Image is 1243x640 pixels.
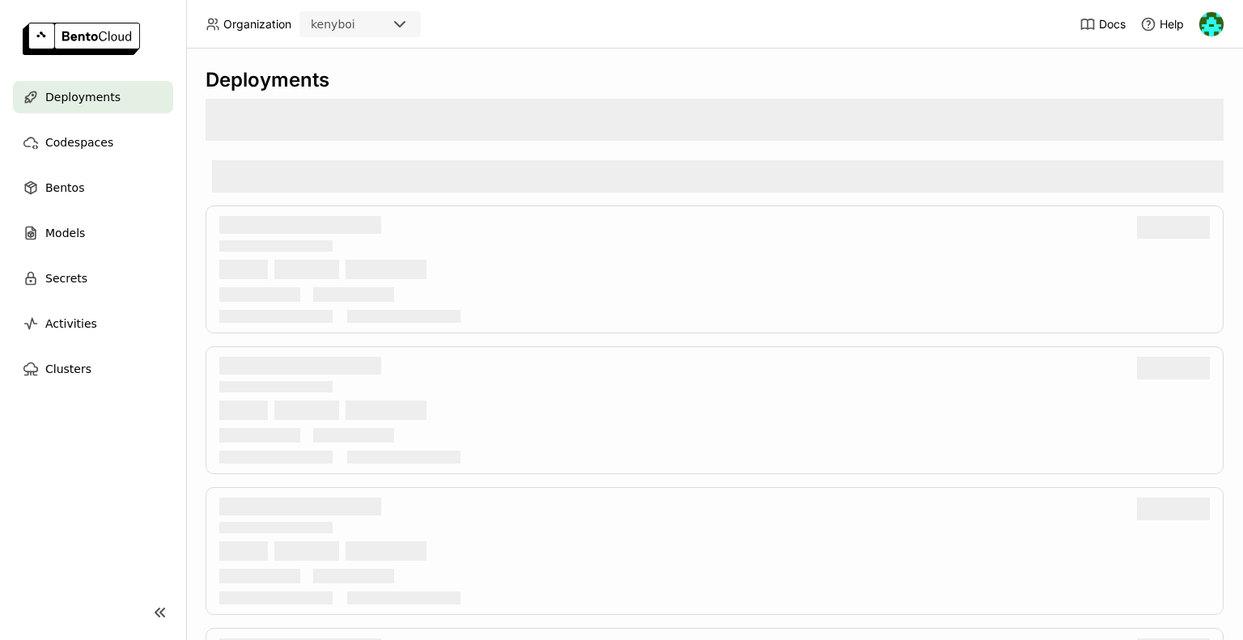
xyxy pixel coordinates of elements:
[1099,17,1126,32] span: Docs
[13,353,173,385] a: Clusters
[13,217,173,249] a: Models
[45,359,91,379] span: Clusters
[13,126,173,159] a: Codespaces
[13,262,173,295] a: Secrets
[13,81,173,113] a: Deployments
[45,223,85,243] span: Models
[45,133,113,152] span: Codespaces
[1140,16,1184,32] div: Help
[1199,12,1224,36] img: Kenneth Armstrong
[1080,16,1126,32] a: Docs
[206,68,1224,92] div: Deployments
[23,23,140,55] img: logo
[13,307,173,340] a: Activities
[357,17,358,33] input: Selected kenyboi.
[45,269,87,288] span: Secrets
[45,87,121,107] span: Deployments
[223,17,291,32] span: Organization
[45,178,84,197] span: Bentos
[1160,17,1184,32] span: Help
[311,16,355,32] div: kenyboi
[45,314,97,333] span: Activities
[13,172,173,204] a: Bentos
